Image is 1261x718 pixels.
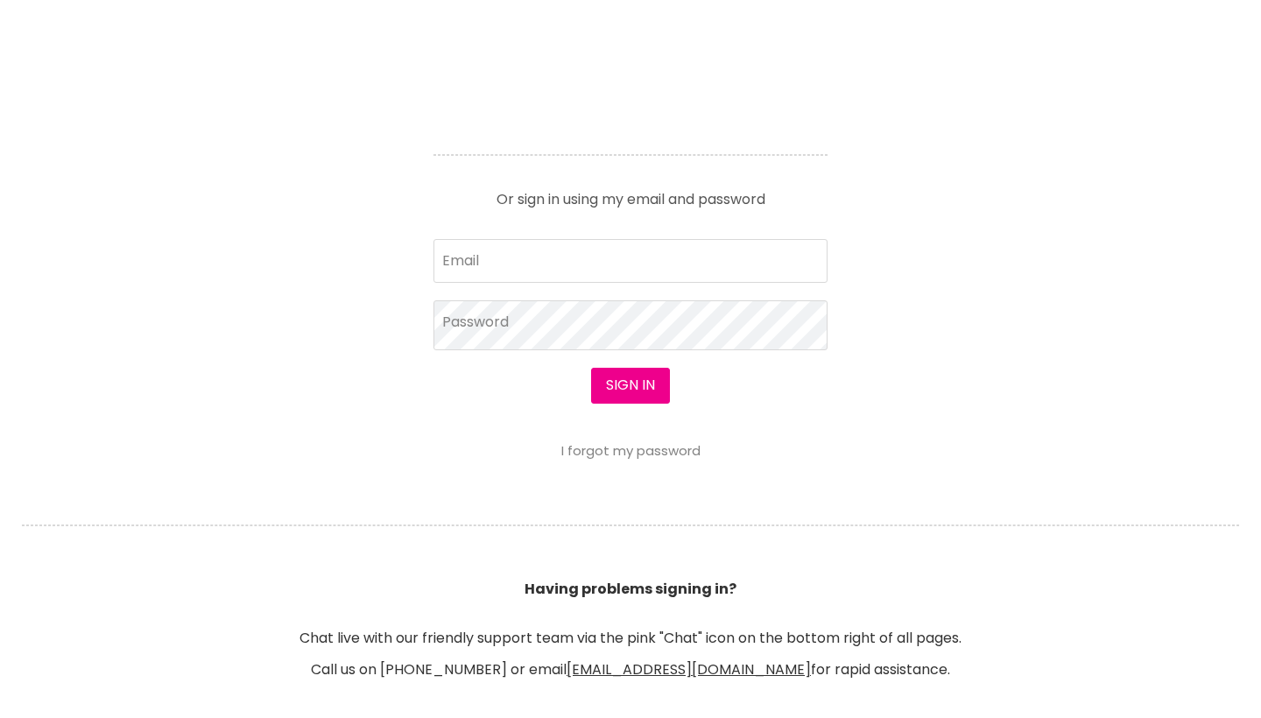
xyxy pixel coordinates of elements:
[591,368,670,403] button: Sign in
[561,441,701,460] a: I forgot my password
[525,579,736,599] b: Having problems signing in?
[433,179,828,207] p: Or sign in using my email and password
[567,659,811,679] a: [EMAIL_ADDRESS][DOMAIN_NAME]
